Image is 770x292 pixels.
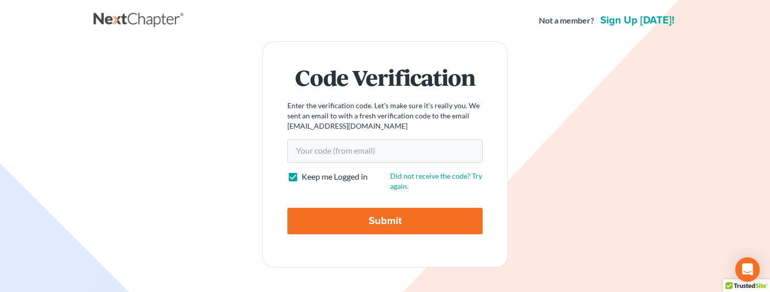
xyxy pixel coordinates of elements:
input: Submit [287,208,483,234]
a: Sign up [DATE]! [598,15,676,26]
label: Keep me Logged in [302,171,368,183]
a: Did not receive the code? Try again. [390,172,482,190]
strong: Not a member? [539,15,594,27]
input: Your code (from email) [287,139,483,163]
div: Open Intercom Messenger [735,257,760,282]
p: Enter the verification code. Let's make sure it's really you. We sent an email to with a fresh ve... [287,101,483,131]
h1: Code Verification [287,66,483,88]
